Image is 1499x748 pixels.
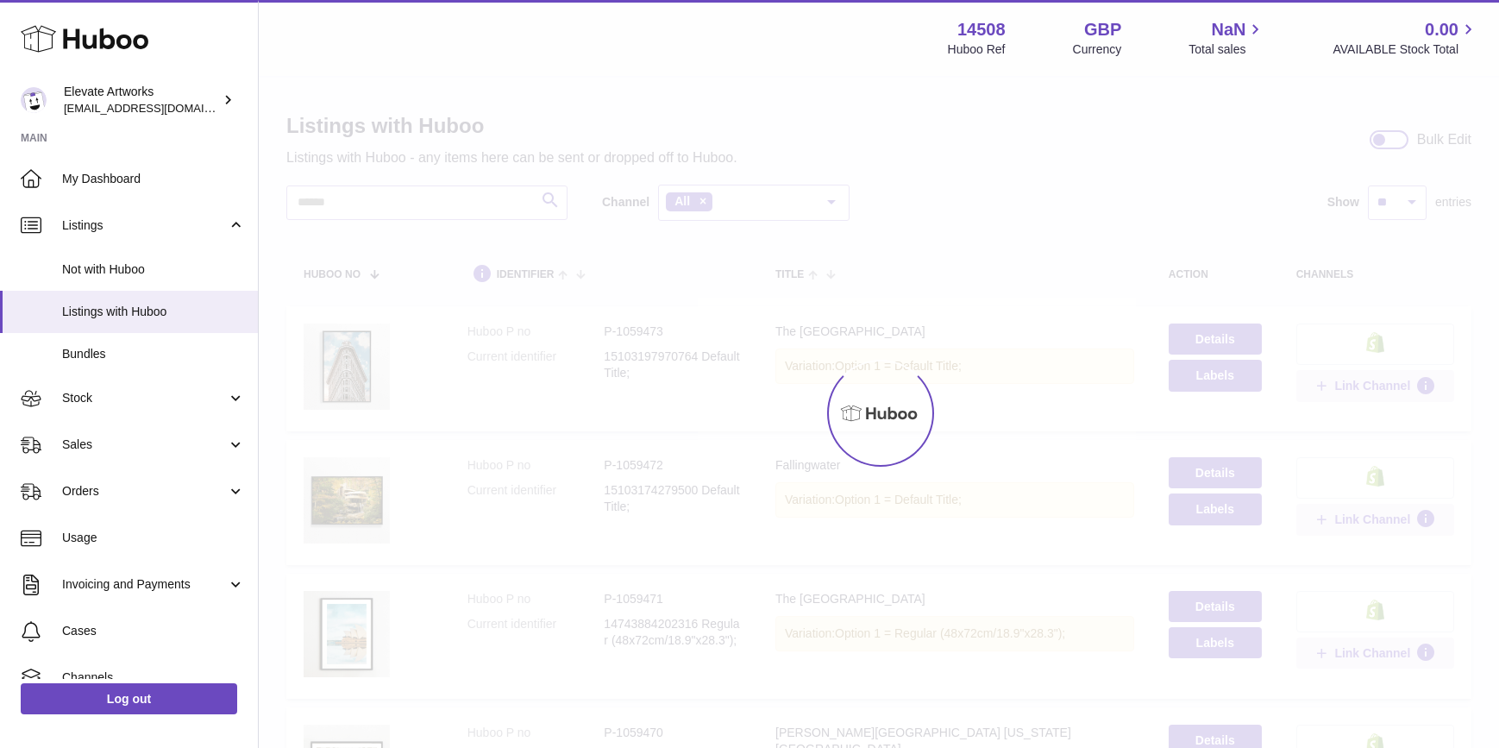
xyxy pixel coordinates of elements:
strong: GBP [1084,18,1121,41]
span: Bundles [62,346,245,362]
span: Invoicing and Payments [62,576,227,593]
span: Listings [62,217,227,234]
span: Cases [62,623,245,639]
strong: 14508 [957,18,1006,41]
span: Channels [62,669,245,686]
span: NaN [1211,18,1245,41]
span: Orders [62,483,227,500]
a: 0.00 AVAILABLE Stock Total [1333,18,1478,58]
a: NaN Total sales [1189,18,1265,58]
span: Total sales [1189,41,1265,58]
span: [EMAIL_ADDRESS][DOMAIN_NAME] [64,101,254,115]
span: 0.00 [1425,18,1458,41]
div: Currency [1073,41,1122,58]
div: Elevate Artworks [64,84,219,116]
span: AVAILABLE Stock Total [1333,41,1478,58]
span: Listings with Huboo [62,304,245,320]
img: internalAdmin-14508@internal.huboo.com [21,87,47,113]
a: Log out [21,683,237,714]
span: Stock [62,390,227,406]
span: My Dashboard [62,171,245,187]
span: Sales [62,437,227,453]
div: Huboo Ref [948,41,1006,58]
span: Not with Huboo [62,261,245,278]
span: Usage [62,530,245,546]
